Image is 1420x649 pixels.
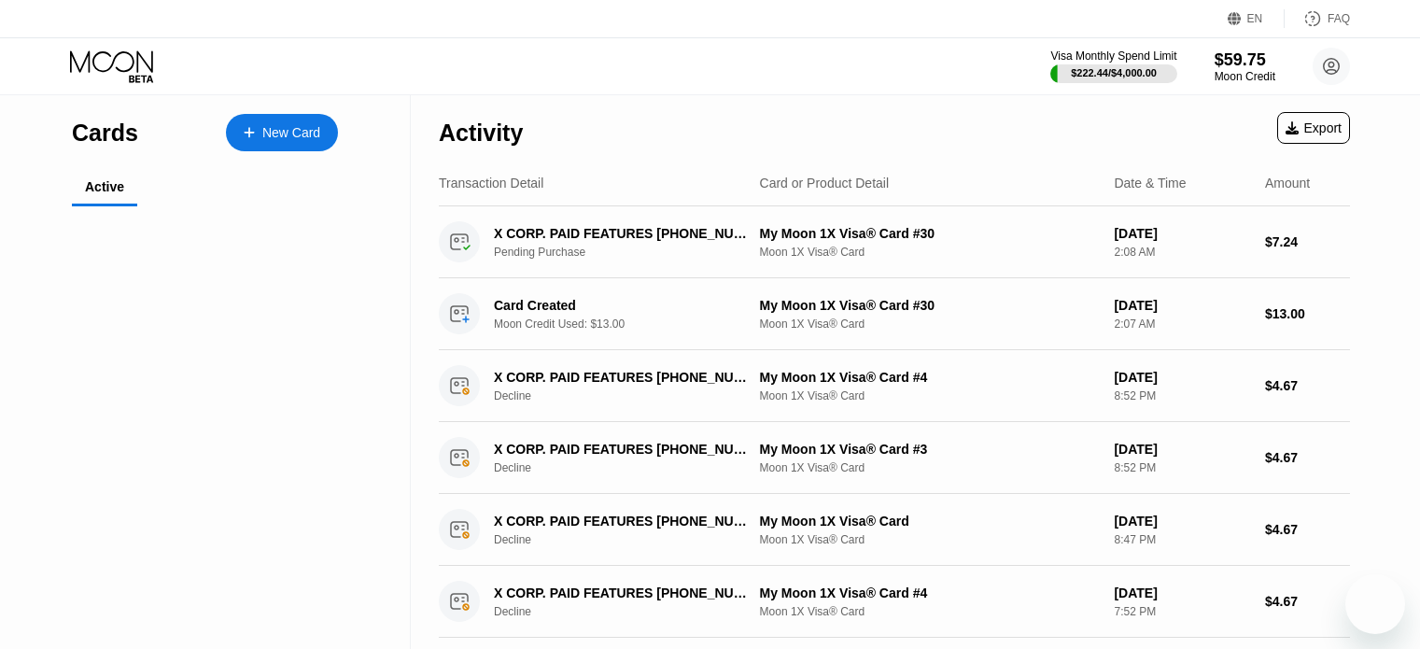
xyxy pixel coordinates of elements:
[494,605,769,618] div: Decline
[1265,234,1350,249] div: $7.24
[1114,370,1250,385] div: [DATE]
[1114,514,1250,529] div: [DATE]
[1345,574,1405,634] iframe: Button to launch messaging window
[1114,533,1250,546] div: 8:47 PM
[760,370,1100,385] div: My Moon 1X Visa® Card #4
[1277,112,1350,144] div: Export
[494,298,750,313] div: Card Created
[760,176,890,190] div: Card or Product Detail
[760,514,1100,529] div: My Moon 1X Visa® Card
[494,461,769,474] div: Decline
[439,278,1350,350] div: Card CreatedMoon Credit Used: $13.00My Moon 1X Visa® Card #30Moon 1X Visa® Card[DATE]2:07 AM$13.00
[85,179,124,194] div: Active
[760,461,1100,474] div: Moon 1X Visa® Card
[494,533,769,546] div: Decline
[1114,176,1186,190] div: Date & Time
[760,226,1100,241] div: My Moon 1X Visa® Card #30
[72,120,138,147] div: Cards
[1114,586,1250,600] div: [DATE]
[1215,50,1275,83] div: $59.75Moon Credit
[1114,317,1250,331] div: 2:07 AM
[1265,378,1350,393] div: $4.67
[439,120,523,147] div: Activity
[760,246,1100,259] div: Moon 1X Visa® Card
[494,442,750,457] div: X CORP. PAID FEATURES [PHONE_NUMBER] US
[760,389,1100,402] div: Moon 1X Visa® Card
[494,514,750,529] div: X CORP. PAID FEATURES [PHONE_NUMBER] US
[1265,306,1350,321] div: $13.00
[494,226,750,241] div: X CORP. PAID FEATURES [PHONE_NUMBER] US
[760,586,1100,600] div: My Moon 1X Visa® Card #4
[1265,176,1310,190] div: Amount
[760,442,1100,457] div: My Moon 1X Visa® Card #3
[760,533,1100,546] div: Moon 1X Visa® Card
[439,350,1350,422] div: X CORP. PAID FEATURES [PHONE_NUMBER] USDeclineMy Moon 1X Visa® Card #4Moon 1X Visa® Card[DATE]8:5...
[1114,605,1250,618] div: 7:52 PM
[760,298,1100,313] div: My Moon 1X Visa® Card #30
[1114,442,1250,457] div: [DATE]
[1215,50,1275,70] div: $59.75
[494,246,769,259] div: Pending Purchase
[1114,226,1250,241] div: [DATE]
[439,422,1350,494] div: X CORP. PAID FEATURES [PHONE_NUMBER] USDeclineMy Moon 1X Visa® Card #3Moon 1X Visa® Card[DATE]8:5...
[1114,461,1250,474] div: 8:52 PM
[1328,12,1350,25] div: FAQ
[494,389,769,402] div: Decline
[1265,450,1350,465] div: $4.67
[494,586,750,600] div: X CORP. PAID FEATURES [PHONE_NUMBER] US
[760,317,1100,331] div: Moon 1X Visa® Card
[494,370,750,385] div: X CORP. PAID FEATURES [PHONE_NUMBER] US
[1114,298,1250,313] div: [DATE]
[439,206,1350,278] div: X CORP. PAID FEATURES [PHONE_NUMBER] USPending PurchaseMy Moon 1X Visa® Card #30Moon 1X Visa® Car...
[1215,70,1275,83] div: Moon Credit
[1071,67,1157,78] div: $222.44 / $4,000.00
[1114,389,1250,402] div: 8:52 PM
[439,494,1350,566] div: X CORP. PAID FEATURES [PHONE_NUMBER] USDeclineMy Moon 1X Visa® CardMoon 1X Visa® Card[DATE]8:47 P...
[1114,246,1250,259] div: 2:08 AM
[439,566,1350,638] div: X CORP. PAID FEATURES [PHONE_NUMBER] USDeclineMy Moon 1X Visa® Card #4Moon 1X Visa® Card[DATE]7:5...
[439,176,543,190] div: Transaction Detail
[1228,9,1285,28] div: EN
[1265,594,1350,609] div: $4.67
[1265,522,1350,537] div: $4.67
[1247,12,1263,25] div: EN
[494,317,769,331] div: Moon Credit Used: $13.00
[1050,49,1176,83] div: Visa Monthly Spend Limit$222.44/$4,000.00
[262,125,320,141] div: New Card
[226,114,338,151] div: New Card
[760,605,1100,618] div: Moon 1X Visa® Card
[1285,9,1350,28] div: FAQ
[1286,120,1342,135] div: Export
[1050,49,1176,63] div: Visa Monthly Spend Limit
